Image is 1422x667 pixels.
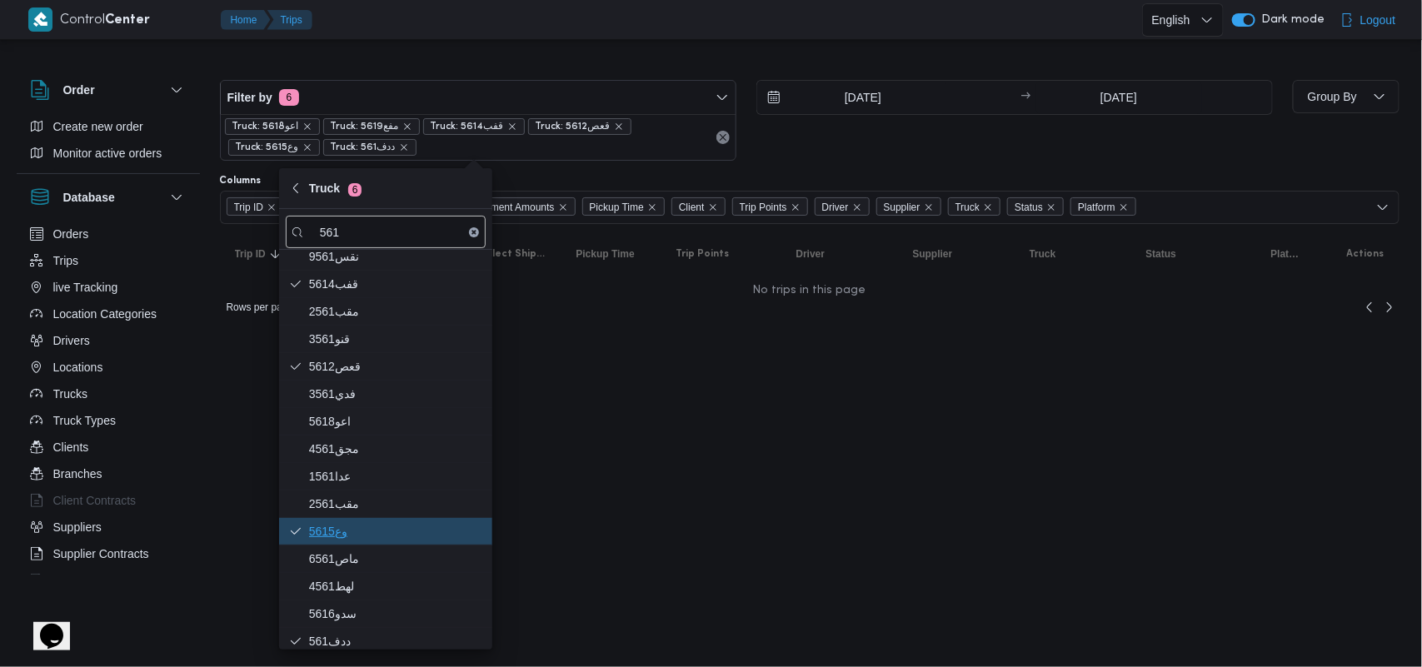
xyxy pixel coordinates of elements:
[1007,197,1064,216] span: Status
[469,227,479,237] button: Clear input
[1360,10,1396,30] span: Logout
[23,247,193,274] button: Trips
[948,197,1001,216] span: Truck
[676,247,730,261] span: Trip Points
[309,631,482,651] span: ددف561
[732,197,808,216] span: Trip Points
[1140,241,1248,267] button: Status
[1255,13,1325,27] span: Dark mode
[23,460,193,487] button: Branches
[309,521,482,541] span: وع5615
[23,301,193,327] button: Location Categories
[740,198,787,217] span: Trip Points
[225,118,320,135] span: Truck: 5618اعو
[582,197,665,216] span: Pickup Time
[28,7,52,32] img: X8yXhbKr1z7QwAAAABJRU5ErkJggg==
[822,198,849,217] span: Driver
[906,241,1006,267] button: Supplier
[234,198,264,217] span: Trip ID
[570,241,653,267] button: Pickup Time
[53,517,102,537] span: Suppliers
[647,202,657,212] button: Remove Pickup Time from selection in this group
[235,247,266,261] span: Trip ID; Sorted in descending order
[53,143,162,163] span: Monitor active orders
[331,119,399,134] span: Truck: 5619مفع
[309,604,482,624] span: سدو5616
[1078,198,1115,217] span: Platform
[63,187,115,207] h3: Database
[476,247,546,261] span: Collect Shipment Amounts
[1046,202,1056,212] button: Remove Status from selection in this group
[713,127,733,147] button: Remove
[884,198,921,217] span: Supplier
[53,544,149,564] span: Supplier Contracts
[1334,3,1403,37] button: Logout
[309,439,482,459] span: مجق4561
[23,567,193,594] button: Devices
[23,354,193,381] button: Locations
[228,139,320,156] span: Truck: وع5615
[983,202,993,212] button: Remove Truck from selection in this group
[402,122,412,132] button: remove selected entity
[507,122,517,132] button: remove selected entity
[536,119,611,134] span: Truck: 5612قعص
[23,113,193,140] button: Create new order
[227,87,272,107] span: Filter by
[671,197,726,216] span: Client
[558,202,568,212] button: Remove Collect Shipment Amounts from selection in this group
[1380,297,1400,317] a: Next page, 2
[53,331,90,351] span: Drivers
[1023,241,1123,267] button: Truck
[331,140,396,155] span: Truck: ددف561
[679,198,705,217] span: Client
[227,297,307,317] span: Rows per page : 10
[220,297,334,317] button: Rows per page:10
[53,411,116,431] span: Truck Types
[924,202,934,212] button: Remove Supplier from selection in this group
[1376,201,1390,214] button: Open list of options
[23,221,193,247] button: Orders
[309,384,482,404] span: 3561فدي
[309,301,482,321] span: مقب2561
[23,274,193,301] button: live Tracking
[286,216,486,248] input: search filters
[236,140,299,155] span: Truck: وع5615
[309,356,482,376] span: 5612قعص
[1347,247,1385,261] span: Actions
[1146,247,1177,261] span: Status
[309,549,482,569] span: ماص6561
[423,118,525,135] span: Truck: 5614قفب
[1360,297,1380,317] button: Previous page
[1070,197,1136,216] span: Platform
[53,384,87,404] span: Trucks
[1036,81,1202,114] input: Press the down key to open a popover containing a calendar.
[23,140,193,167] button: Monitor active orders
[309,411,482,431] span: اعو5618
[590,198,644,217] span: Pickup Time
[323,118,420,135] span: Truck: 5619مفع
[876,197,941,216] span: Supplier
[279,89,299,106] span: 6 active filters
[431,119,504,134] span: Truck: 5614قفب
[53,490,137,510] span: Client Contracts
[1271,247,1301,261] span: Platform
[430,197,576,216] span: Collect Shipment Amounts
[106,14,151,27] b: Center
[17,113,200,173] div: Order
[437,198,555,217] span: Collect Shipment Amounts
[309,329,482,349] span: 3561قنو
[23,434,193,460] button: Clients
[302,122,312,132] button: remove selected entity
[63,80,95,100] h3: Order
[1308,90,1357,103] span: Group By
[23,381,193,407] button: Trucks
[309,466,482,486] span: عدا1561
[309,576,482,596] span: لهط4561
[796,247,826,261] span: Driver
[1030,247,1056,261] span: Truck
[614,122,624,132] button: remove selected entity
[53,437,89,457] span: Clients
[309,246,482,266] span: نقس9561
[1265,241,1308,267] button: Platform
